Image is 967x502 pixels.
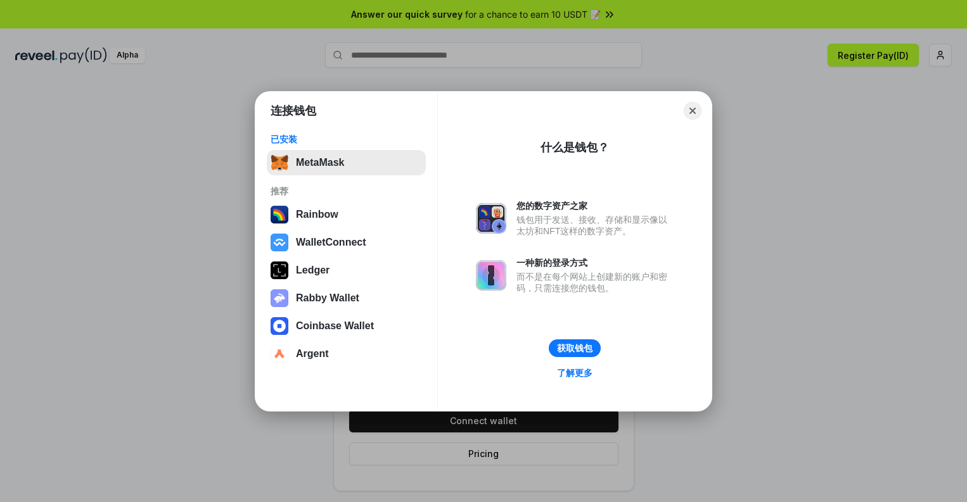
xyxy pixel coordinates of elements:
button: Coinbase Wallet [267,313,426,339]
button: Close [684,102,701,120]
div: Coinbase Wallet [296,320,374,332]
div: MetaMask [296,157,344,168]
div: Rainbow [296,209,338,220]
div: 已安装 [271,134,422,145]
button: Argent [267,341,426,367]
div: 您的数字资产之家 [516,200,674,211]
button: MetaMask [267,150,426,175]
div: Ledger [296,265,330,276]
img: svg+xml,%3Csvg%20xmlns%3D%22http%3A%2F%2Fwww.w3.org%2F2000%2Fsvg%22%20fill%3D%22none%22%20viewBox... [476,203,506,234]
div: 推荐 [271,185,422,197]
button: WalletConnect [267,230,426,255]
div: Rabby Wallet [296,292,359,304]
button: 获取钱包 [549,339,601,357]
img: svg+xml,%3Csvg%20xmlns%3D%22http%3A%2F%2Fwww.w3.org%2F2000%2Fsvg%22%20fill%3D%22none%22%20viewBox... [476,260,506,291]
img: svg+xml,%3Csvg%20width%3D%2228%22%20height%3D%2228%22%20viewBox%3D%220%200%2028%2028%22%20fill%3D... [271,345,288,363]
img: svg+xml,%3Csvg%20width%3D%22120%22%20height%3D%22120%22%20viewBox%3D%220%200%20120%20120%22%20fil... [271,206,288,223]
div: 什么是钱包？ [541,140,609,155]
div: 钱包用于发送、接收、存储和显示像以太坊和NFT这样的数字资产。 [516,214,674,237]
button: Rabby Wallet [267,286,426,311]
img: svg+xml,%3Csvg%20fill%3D%22none%22%20height%3D%2233%22%20viewBox%3D%220%200%2035%2033%22%20width%... [271,154,288,172]
img: svg+xml,%3Csvg%20xmlns%3D%22http%3A%2F%2Fwww.w3.org%2F2000%2Fsvg%22%20fill%3D%22none%22%20viewBox... [271,289,288,307]
div: 获取钱包 [557,342,592,354]
div: 而不是在每个网站上创建新的账户和密码，只需连接您的钱包。 [516,271,674,294]
img: svg+xml,%3Csvg%20width%3D%2228%22%20height%3D%2228%22%20viewBox%3D%220%200%2028%2028%22%20fill%3D... [271,234,288,251]
button: Rainbow [267,202,426,227]
a: 了解更多 [549,365,600,381]
button: Ledger [267,258,426,283]
h1: 连接钱包 [271,103,316,118]
div: Argent [296,348,329,360]
div: 了解更多 [557,367,592,379]
div: WalletConnect [296,237,366,248]
img: svg+xml,%3Csvg%20width%3D%2228%22%20height%3D%2228%22%20viewBox%3D%220%200%2028%2028%22%20fill%3D... [271,317,288,335]
div: 一种新的登录方式 [516,257,674,268]
img: svg+xml,%3Csvg%20xmlns%3D%22http%3A%2F%2Fwww.w3.org%2F2000%2Fsvg%22%20width%3D%2228%22%20height%3... [271,261,288,279]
